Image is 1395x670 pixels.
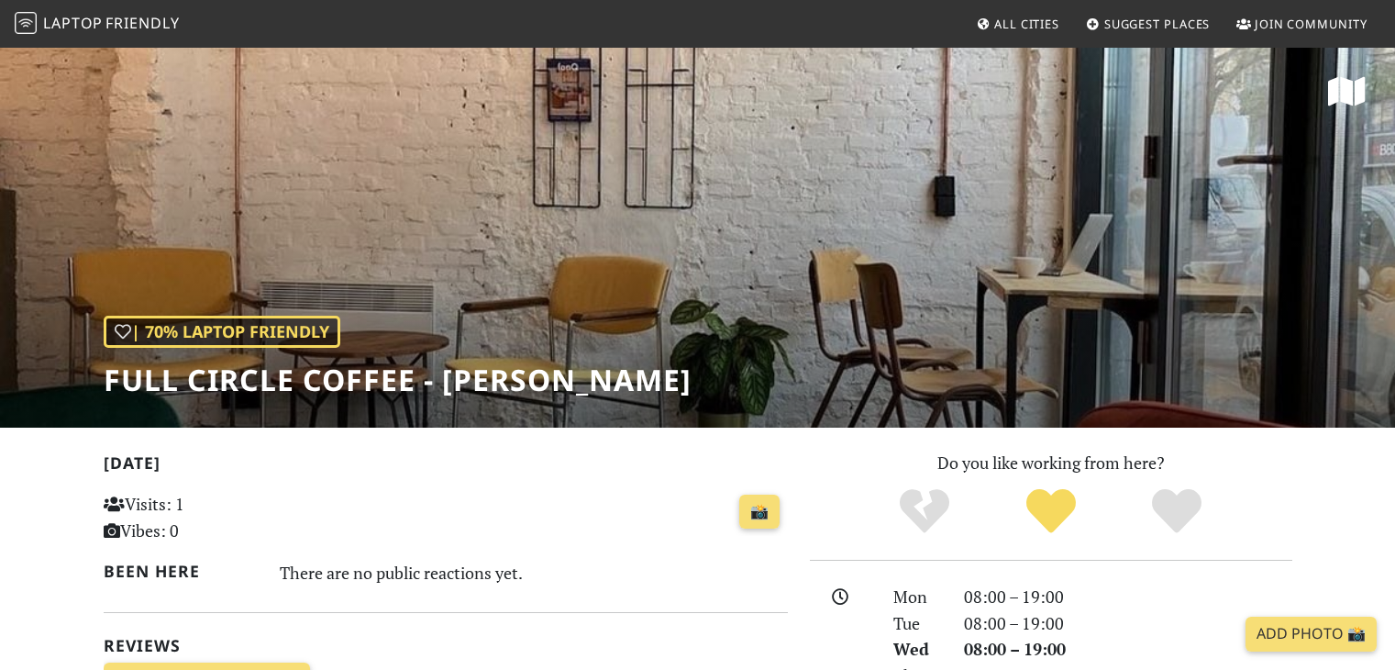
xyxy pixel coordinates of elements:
div: 08:00 – 19:00 [953,584,1303,610]
div: 08:00 – 19:00 [953,636,1303,663]
a: Join Community [1229,7,1375,40]
div: 08:00 – 19:00 [953,610,1303,637]
span: All Cities [994,16,1059,32]
a: Suggest Places [1079,7,1218,40]
div: Wed [882,636,952,663]
div: Definitely! [1113,486,1240,537]
div: No [861,486,988,537]
div: | 70% Laptop Friendly [104,316,340,348]
a: Add Photo 📸 [1246,617,1377,652]
h2: Reviews [104,636,788,655]
div: Mon [882,584,952,610]
h2: [DATE] [104,453,788,480]
div: There are no public reactions yet. [280,558,788,587]
h1: Full Circle Coffee - [PERSON_NAME] [104,363,692,397]
span: Laptop [43,13,103,33]
span: Join Community [1255,16,1367,32]
p: Visits: 1 Vibes: 0 [104,491,317,544]
a: 📸 [739,495,780,530]
div: Tue [882,610,952,637]
span: Friendly [105,13,179,33]
div: Yes [988,486,1114,537]
a: LaptopFriendly LaptopFriendly [15,8,180,40]
img: LaptopFriendly [15,12,37,34]
span: Suggest Places [1104,16,1211,32]
h2: Been here [104,562,259,581]
p: Do you like working from here? [810,450,1292,476]
a: All Cities [969,7,1067,40]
